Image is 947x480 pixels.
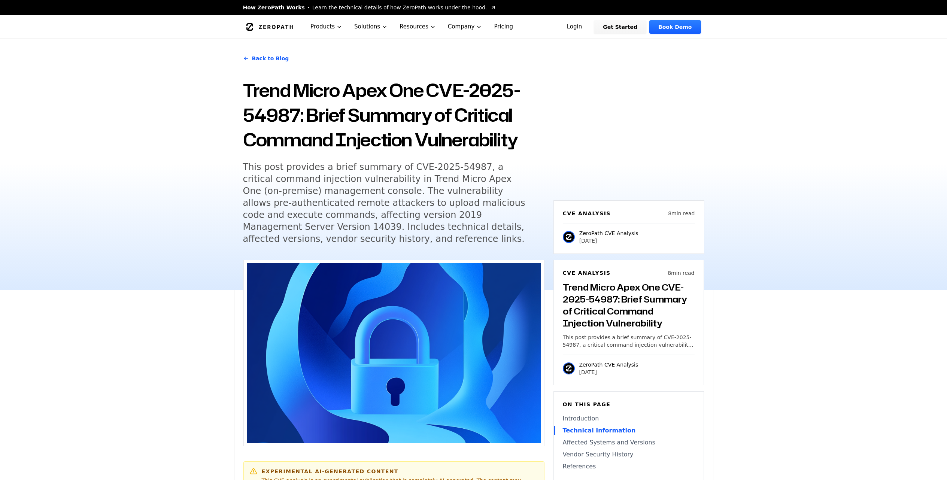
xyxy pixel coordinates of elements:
h5: This post provides a brief summary of CVE-2025-54987, a critical command injection vulnerability ... [243,161,531,245]
a: References [563,462,695,471]
button: Resources [394,15,442,39]
a: Vendor Security History [563,450,695,459]
h6: CVE Analysis [563,210,611,217]
button: Solutions [348,15,394,39]
p: 8 min read [668,210,695,217]
a: Affected Systems and Versions [563,438,695,447]
nav: Global [234,15,713,39]
span: Learn the technical details of how ZeroPath works under the hood. [312,4,487,11]
h6: On this page [563,401,695,408]
p: 8 min read [668,269,694,277]
a: Pricing [488,15,519,39]
span: How ZeroPath Works [243,4,305,11]
a: Back to Blog [243,48,289,69]
p: This post provides a brief summary of CVE-2025-54987, a critical command injection vulnerability ... [563,334,695,349]
p: [DATE] [579,237,638,244]
p: [DATE] [579,368,638,376]
h3: Trend Micro Apex One CVE-2025-54987: Brief Summary of Critical Command Injection Vulnerability [563,281,695,329]
h6: CVE Analysis [563,269,611,277]
a: Book Demo [649,20,701,34]
a: How ZeroPath WorksLearn the technical details of how ZeroPath works under the hood. [243,4,496,11]
img: Trend Micro Apex One CVE-2025-54987: Brief Summary of Critical Command Injection Vulnerability [247,263,541,443]
h6: Experimental AI-Generated Content [262,468,538,475]
button: Company [442,15,488,39]
a: Technical Information [563,426,695,435]
a: Login [558,20,591,34]
a: Get Started [594,20,646,34]
button: Products [304,15,348,39]
img: ZeroPath CVE Analysis [563,362,575,374]
a: Introduction [563,414,695,423]
p: ZeroPath CVE Analysis [579,361,638,368]
h1: Trend Micro Apex One CVE-2025-54987: Brief Summary of Critical Command Injection Vulnerability [243,78,544,152]
img: ZeroPath CVE Analysis [563,231,575,243]
p: ZeroPath CVE Analysis [579,230,638,237]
